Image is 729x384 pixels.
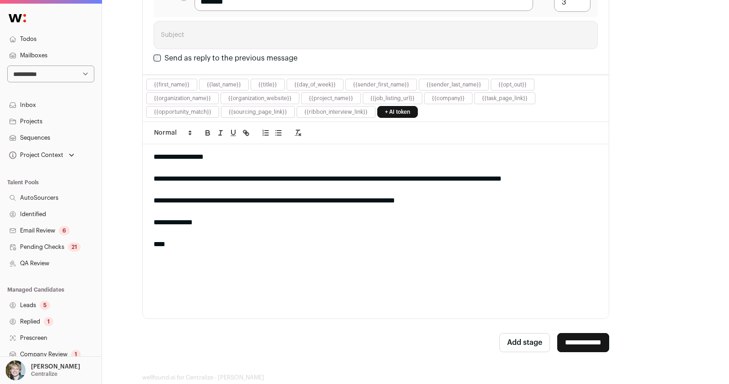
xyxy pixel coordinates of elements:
[7,149,76,162] button: Open dropdown
[59,226,70,235] div: 6
[154,95,211,102] button: {{organization_name}}
[426,81,481,88] button: {{sender_last_name}}
[4,360,82,380] button: Open dropdown
[228,95,292,102] button: {{organization_website}}
[40,301,50,310] div: 5
[258,81,277,88] button: {{title}}
[31,370,57,378] p: Centralize
[71,350,81,359] div: 1
[142,374,689,381] footer: wellfound:ai for Centralize - [PERSON_NAME]
[370,95,415,102] button: {{job_listing_url}}
[7,152,63,159] div: Project Context
[5,360,26,380] img: 6494470-medium_jpg
[164,55,298,62] label: Send as reply to the previous message
[207,81,241,88] button: {{last_name}}
[154,21,598,49] input: Subject
[4,9,31,27] img: Wellfound
[304,108,368,116] button: {{ribbon_interview_link}}
[294,81,336,88] button: {{day_of_week}}
[377,106,418,118] a: + AI token
[154,81,190,88] button: {{first_name}}
[353,81,409,88] button: {{sender_first_name}}
[309,95,353,102] button: {{project_name}}
[432,95,465,102] button: {{company}}
[482,95,528,102] button: {{task_page_link}}
[44,317,53,326] div: 1
[229,108,287,116] button: {{sourcing_page_link}}
[498,81,527,88] button: {{opt_out}}
[499,333,550,352] button: Add stage
[68,243,81,252] div: 21
[31,363,80,370] p: [PERSON_NAME]
[154,108,211,116] button: {{opportunity_match}}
